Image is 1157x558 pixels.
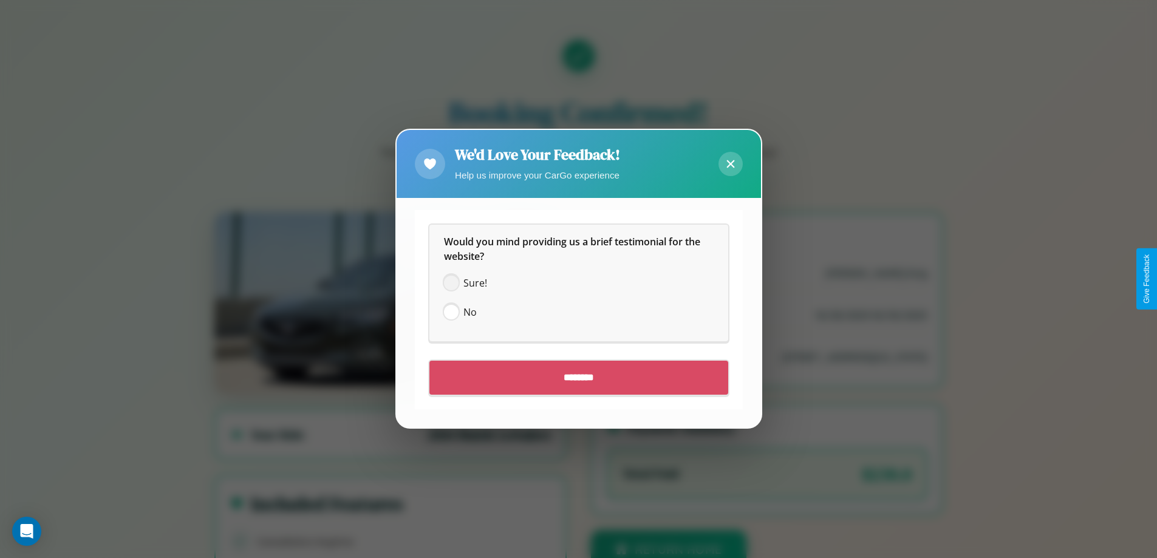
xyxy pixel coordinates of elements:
[444,236,703,264] span: Would you mind providing us a brief testimonial for the website?
[455,167,620,183] p: Help us improve your CarGo experience
[455,145,620,165] h2: We'd Love Your Feedback!
[463,276,487,291] span: Sure!
[1142,254,1151,304] div: Give Feedback
[463,305,477,320] span: No
[12,517,41,546] div: Open Intercom Messenger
